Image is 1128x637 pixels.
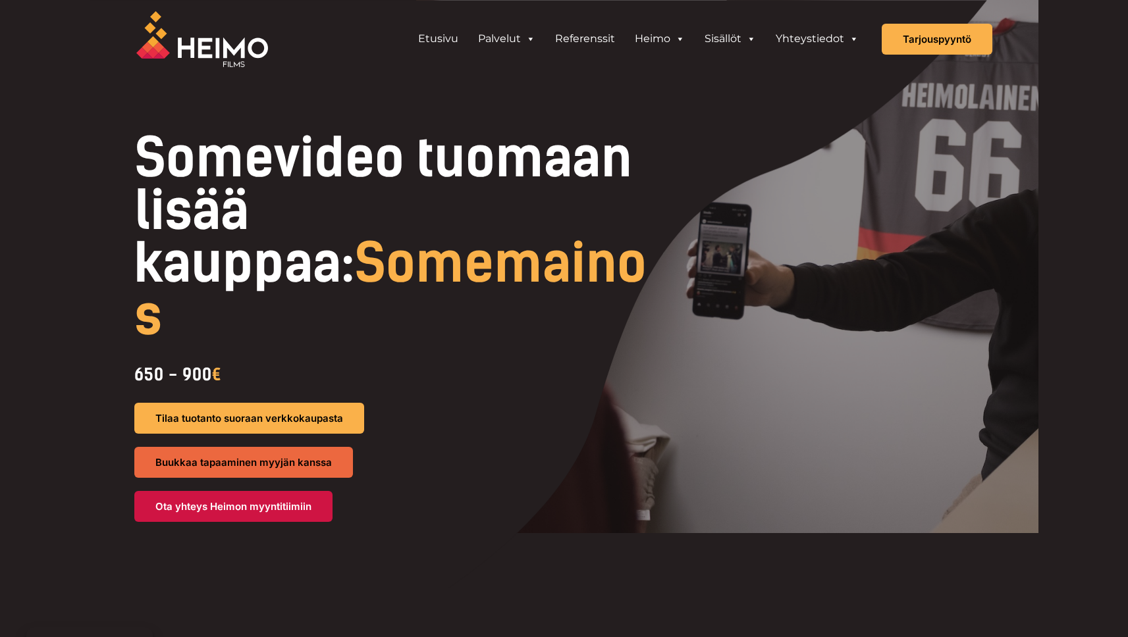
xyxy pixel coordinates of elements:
[625,26,695,52] a: Heimo
[134,403,364,434] a: Tilaa tuotanto suoraan verkkokaupasta
[766,26,869,52] a: Yhteystiedot
[695,26,766,52] a: Sisällöt
[408,26,468,52] a: Etusivu
[402,26,875,52] aside: Header Widget 1
[155,501,311,511] span: Ota yhteys Heimon myyntitiimiin
[882,24,992,55] a: Tarjouspyyntö
[134,359,654,390] div: 650 - 900
[134,232,647,347] span: Somemainos
[155,457,332,467] span: Buukkaa tapaaminen myyjän kanssa
[155,413,343,423] span: Tilaa tuotanto suoraan verkkokaupasta
[468,26,545,52] a: Palvelut
[136,11,268,67] img: Heimo Filmsin logo
[134,491,333,522] a: Ota yhteys Heimon myyntitiimiin
[545,26,625,52] a: Referenssit
[212,365,221,384] span: €
[134,132,654,342] h1: Somevideo tuomaan lisää kauppaa:
[134,447,353,478] a: Buukkaa tapaaminen myyjän kanssa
